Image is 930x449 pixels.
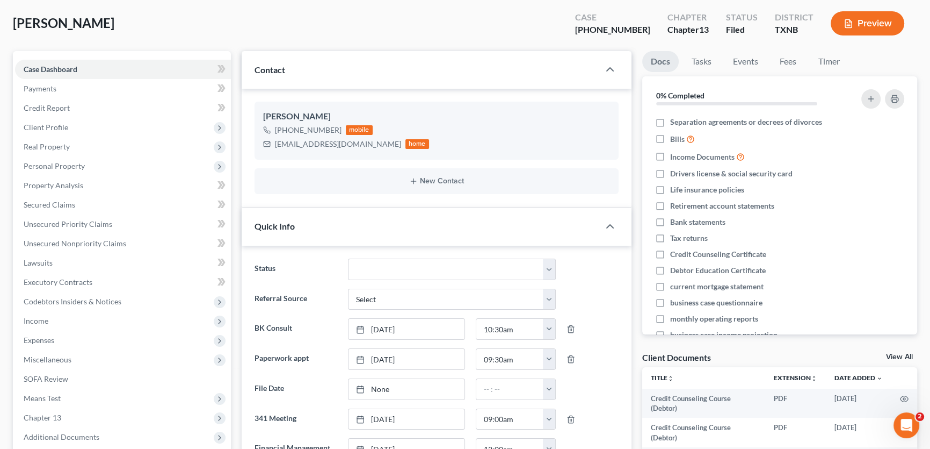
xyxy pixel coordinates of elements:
[670,117,822,127] span: Separation agreements or decrees of divorces
[15,369,231,389] a: SOFA Review
[670,281,764,292] span: current mortgage statement
[670,313,758,324] span: monthly operating reports
[670,168,793,179] span: Drivers license & social security card
[765,389,826,418] td: PDF
[24,316,48,325] span: Income
[775,24,813,36] div: TXNB
[670,297,762,308] span: business case questionnaire
[575,24,650,36] div: [PHONE_NUMBER]
[726,24,758,36] div: Filed
[575,11,650,24] div: Case
[724,51,767,72] a: Events
[24,200,75,209] span: Secured Claims
[476,409,544,430] input: -- : --
[24,103,70,112] span: Credit Report
[683,51,720,72] a: Tasks
[476,319,544,339] input: -- : --
[886,353,913,361] a: View All
[249,348,343,370] label: Paperwork appt
[348,319,464,339] a: [DATE]
[15,60,231,79] a: Case Dashboard
[24,355,71,364] span: Miscellaneous
[15,79,231,98] a: Payments
[476,349,544,369] input: -- : --
[24,394,61,403] span: Means Test
[826,418,891,447] td: [DATE]
[893,412,919,438] iframe: Intercom live chat
[726,11,758,24] div: Status
[642,389,766,418] td: Credit Counseling Course (Debtor)
[670,134,685,145] span: Bills
[249,259,343,280] label: Status
[24,239,126,248] span: Unsecured Nonpriority Claims
[670,249,766,260] span: Credit Counseling Certificate
[249,409,343,430] label: 341 Meeting
[24,123,68,132] span: Client Profile
[24,258,53,267] span: Lawsuits
[15,234,231,253] a: Unsecured Nonpriority Claims
[13,15,114,31] span: [PERSON_NAME]
[834,374,883,382] a: Date Added expand_more
[476,379,544,400] input: -- : --
[24,413,61,422] span: Chapter 13
[15,215,231,234] a: Unsecured Priority Claims
[876,375,883,382] i: expand_more
[24,432,99,441] span: Additional Documents
[24,142,70,151] span: Real Property
[642,352,711,363] div: Client Documents
[255,221,295,231] span: Quick Info
[670,265,766,276] span: Debtor Education Certificate
[348,349,464,369] a: [DATE]
[916,412,924,421] span: 2
[810,51,848,72] a: Timer
[15,98,231,118] a: Credit Report
[249,289,343,310] label: Referral Source
[24,65,77,74] span: Case Dashboard
[670,184,744,195] span: Life insurance policies
[656,91,704,100] strong: 0% Completed
[249,318,343,340] label: BK Consult
[24,277,92,287] span: Executory Contracts
[642,51,679,72] a: Docs
[24,181,83,190] span: Property Analysis
[24,219,112,229] span: Unsecured Priority Claims
[348,379,464,400] a: None
[24,336,54,345] span: Expenses
[670,201,774,211] span: Retirement account statements
[348,409,464,430] a: [DATE]
[15,195,231,215] a: Secured Claims
[670,330,778,340] span: business case income projection
[255,65,285,75] span: Contact
[346,125,373,135] div: mobile
[15,253,231,273] a: Lawsuits
[670,217,725,227] span: Bank statements
[774,374,817,382] a: Extensionunfold_more
[24,161,85,170] span: Personal Property
[405,139,429,149] div: home
[811,375,817,382] i: unfold_more
[24,84,56,93] span: Payments
[15,176,231,195] a: Property Analysis
[699,24,709,34] span: 13
[670,233,708,244] span: Tax returns
[249,379,343,400] label: File Date
[275,125,342,136] div: [PHONE_NUMBER]
[775,11,813,24] div: District
[831,11,904,35] button: Preview
[24,374,68,383] span: SOFA Review
[667,375,674,382] i: unfold_more
[826,389,891,418] td: [DATE]
[263,110,610,123] div: [PERSON_NAME]
[765,418,826,447] td: PDF
[651,374,674,382] a: Titleunfold_more
[667,24,709,36] div: Chapter
[24,297,121,306] span: Codebtors Insiders & Notices
[275,139,401,149] div: [EMAIL_ADDRESS][DOMAIN_NAME]
[642,418,766,447] td: Credit Counseling Course (Debtor)
[667,11,709,24] div: Chapter
[771,51,805,72] a: Fees
[670,152,735,162] span: Income Documents
[15,273,231,292] a: Executory Contracts
[263,177,610,186] button: New Contact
